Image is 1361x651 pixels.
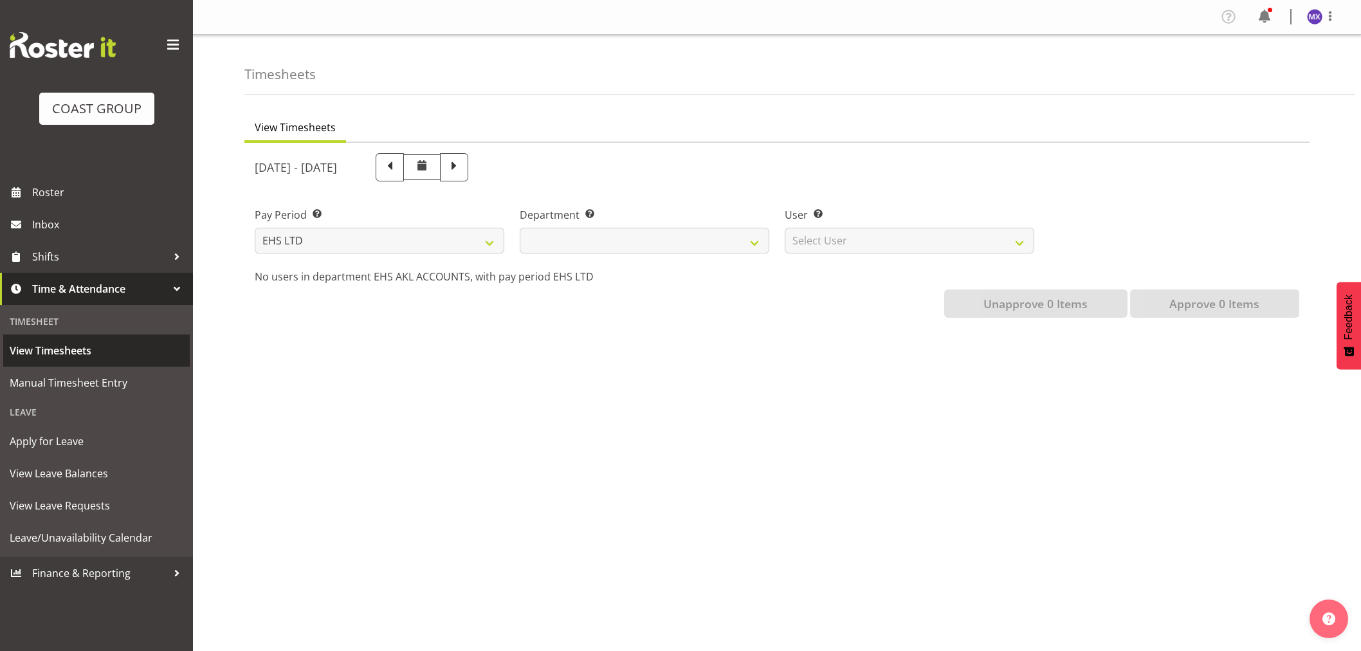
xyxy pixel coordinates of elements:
[1130,289,1299,318] button: Approve 0 Items
[10,432,183,451] span: Apply for Leave
[3,399,190,425] div: Leave
[520,207,769,223] label: Department
[10,32,116,58] img: Rosterit website logo
[1322,612,1335,625] img: help-xxl-2.png
[10,341,183,360] span: View Timesheets
[32,183,187,202] span: Roster
[785,207,1034,223] label: User
[3,522,190,554] a: Leave/Unavailability Calendar
[255,269,1299,284] p: No users in department EHS AKL ACCOUNTS, with pay period EHS LTD
[10,373,183,392] span: Manual Timesheet Entry
[32,247,167,266] span: Shifts
[3,335,190,367] a: View Timesheets
[983,295,1088,312] span: Unapprove 0 Items
[32,279,167,298] span: Time & Attendance
[255,120,336,135] span: View Timesheets
[10,528,183,547] span: Leave/Unavailability Calendar
[944,289,1128,318] button: Unapprove 0 Items
[1169,295,1259,312] span: Approve 0 Items
[52,99,142,118] div: COAST GROUP
[3,308,190,335] div: Timesheet
[3,425,190,457] a: Apply for Leave
[3,457,190,490] a: View Leave Balances
[255,207,504,223] label: Pay Period
[1337,282,1361,369] button: Feedback - Show survey
[32,215,187,234] span: Inbox
[32,564,167,583] span: Finance & Reporting
[3,490,190,522] a: View Leave Requests
[10,496,183,515] span: View Leave Requests
[1307,9,1322,24] img: michelle-xiang8229.jpg
[3,367,190,399] a: Manual Timesheet Entry
[255,160,337,174] h5: [DATE] - [DATE]
[10,464,183,483] span: View Leave Balances
[1343,295,1355,340] span: Feedback
[244,67,316,82] h4: Timesheets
